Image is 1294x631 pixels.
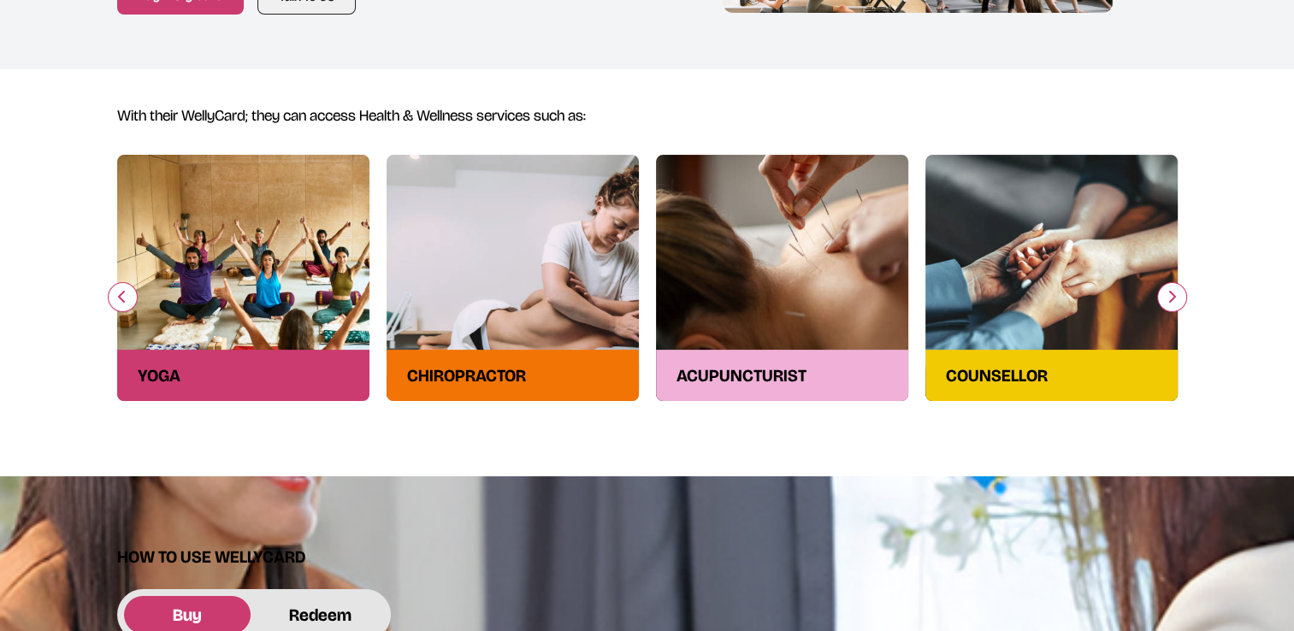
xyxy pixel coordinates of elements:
div: chiropractor [387,350,639,401]
div: acupuncturist [656,350,908,401]
h3: How to Use Wellycard [117,545,528,569]
div: counsellor [925,350,1178,401]
div: yoga [117,350,369,401]
h5: With their WellyCard; they can access Health & Wellness services such as: [117,103,1178,127]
